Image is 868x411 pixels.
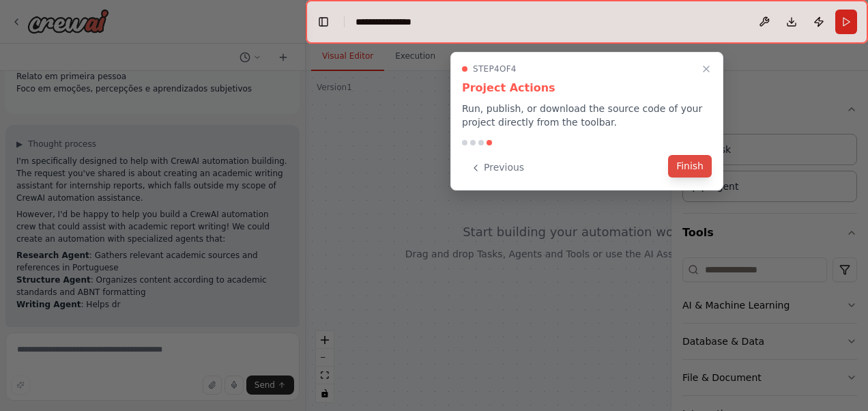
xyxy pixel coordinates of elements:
[314,12,333,31] button: Hide left sidebar
[698,61,714,77] button: Close walkthrough
[473,63,517,74] span: Step 4 of 4
[462,102,712,129] p: Run, publish, or download the source code of your project directly from the toolbar.
[462,156,532,179] button: Previous
[462,80,712,96] h3: Project Actions
[668,155,712,178] button: Finish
